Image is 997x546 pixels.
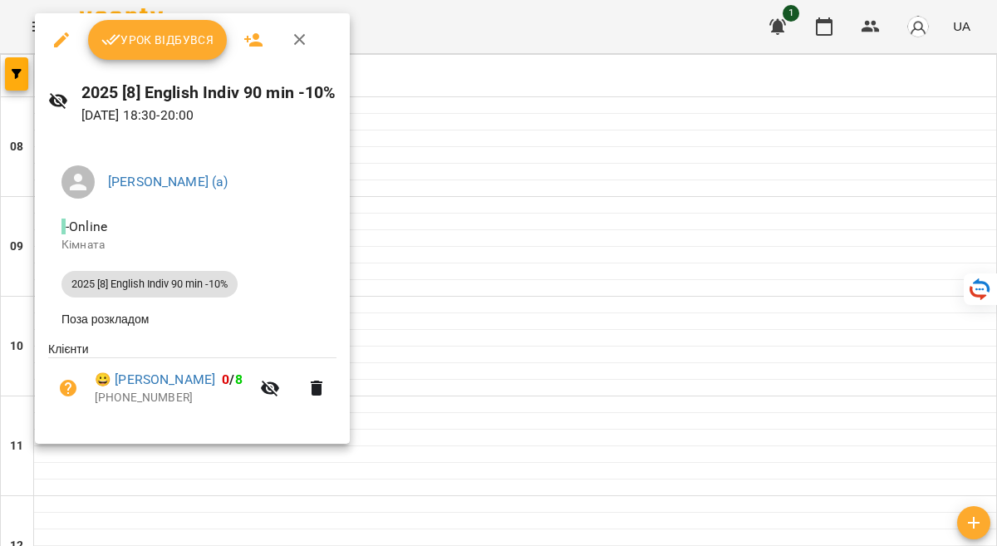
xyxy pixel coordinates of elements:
a: [PERSON_NAME] (а) [108,174,228,189]
h6: 2025 [8] English Indiv 90 min -10% [81,80,336,106]
span: 2025 [8] English Indiv 90 min -10% [61,277,238,292]
span: - Online [61,219,111,234]
button: Урок відбувся [88,20,228,60]
p: Кімната [61,237,323,253]
button: Візит ще не сплачено. Додати оплату? [48,368,88,408]
span: 8 [235,371,243,387]
a: 😀 [PERSON_NAME] [95,370,215,390]
p: [DATE] 18:30 - 20:00 [81,106,336,125]
ul: Клієнти [48,341,336,424]
li: Поза розкладом [48,304,336,334]
span: 0 [222,371,229,387]
b: / [222,371,242,387]
span: Урок відбувся [101,30,214,50]
p: [PHONE_NUMBER] [95,390,250,406]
